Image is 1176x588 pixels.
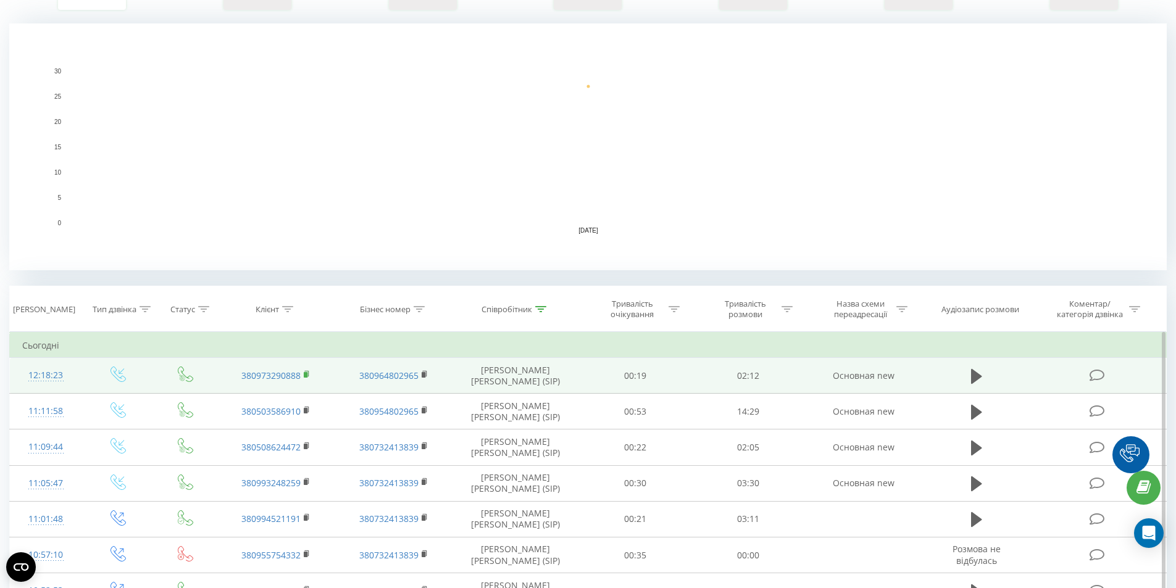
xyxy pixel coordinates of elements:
td: 00:00 [692,537,805,573]
text: 25 [54,93,62,100]
a: 380732413839 [359,513,419,524]
div: 12:18:23 [22,363,70,387]
div: Тривалість очікування [599,299,665,320]
a: 380955754332 [241,549,301,561]
td: 00:19 [579,358,692,394]
td: 00:30 [579,465,692,501]
div: Аудіозапис розмови [941,304,1019,315]
text: 10 [54,169,62,176]
td: 02:05 [692,429,805,465]
div: Статус [170,304,195,315]
text: 0 [57,220,61,226]
td: Основная new [804,358,922,394]
text: [DATE] [578,227,598,234]
div: Коментар/категорія дзвінка [1054,299,1126,320]
svg: A chart. [9,23,1167,270]
text: 5 [57,194,61,201]
div: 11:05:47 [22,471,70,495]
a: 380964802965 [359,370,419,381]
div: Open Intercom Messenger [1134,518,1164,548]
td: 00:21 [579,501,692,537]
td: Сьогодні [10,333,1167,358]
a: 380993248259 [241,477,301,489]
a: 380954802965 [359,405,419,417]
a: 380508624472 [241,441,301,453]
a: 380732413839 [359,441,419,453]
td: 00:22 [579,429,692,465]
div: Бізнес номер [360,304,411,315]
td: [PERSON_NAME] [PERSON_NAME] (SIP) [452,537,579,573]
div: Назва схеми переадресації [827,299,893,320]
text: 15 [54,144,62,151]
td: [PERSON_NAME] [PERSON_NAME] (SIP) [452,429,579,465]
td: Основная new [804,465,922,501]
div: Тип дзвінка [93,304,136,315]
div: Співробітник [482,304,532,315]
td: Основная new [804,394,922,429]
td: 00:53 [579,394,692,429]
a: 380973290888 [241,370,301,381]
div: 11:09:44 [22,435,70,459]
td: 00:35 [579,537,692,573]
div: 11:01:48 [22,507,70,531]
span: Розмова не відбулась [953,543,1001,566]
td: [PERSON_NAME] [PERSON_NAME] (SIP) [452,394,579,429]
td: 14:29 [692,394,805,429]
div: 10:57:10 [22,543,70,567]
a: 380732413839 [359,549,419,561]
td: [PERSON_NAME] [PERSON_NAME] (SIP) [452,501,579,537]
div: Тривалість розмови [712,299,778,320]
div: Клієнт [256,304,279,315]
a: 380994521191 [241,513,301,524]
td: 02:12 [692,358,805,394]
button: Open CMP widget [6,552,36,582]
a: 380732413839 [359,477,419,489]
text: 30 [54,68,62,75]
div: 11:11:58 [22,399,70,423]
text: 20 [54,118,62,125]
td: Основная new [804,429,922,465]
td: 03:30 [692,465,805,501]
td: [PERSON_NAME] [PERSON_NAME] (SIP) [452,358,579,394]
td: [PERSON_NAME] [PERSON_NAME] (SIP) [452,465,579,501]
div: [PERSON_NAME] [13,304,75,315]
a: 380503586910 [241,405,301,417]
td: 03:11 [692,501,805,537]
